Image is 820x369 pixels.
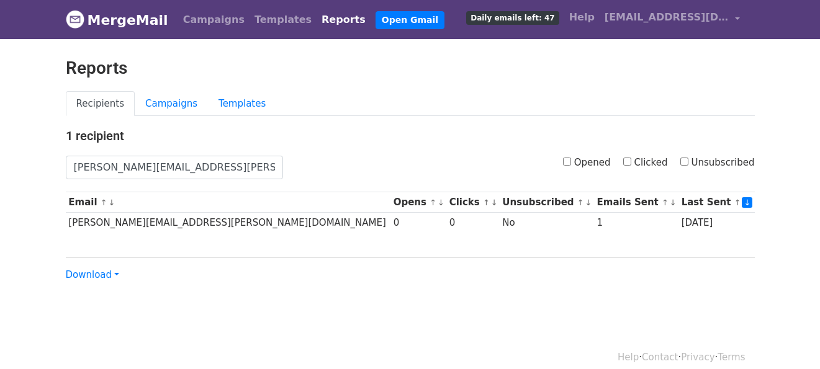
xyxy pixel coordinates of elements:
a: Templates [250,7,317,32]
a: Reports [317,7,371,32]
a: [EMAIL_ADDRESS][DOMAIN_NAME] [600,5,745,34]
a: Campaigns [135,91,208,117]
a: Contact [642,352,678,363]
label: Unsubscribed [680,156,755,170]
th: Unsubscribed [500,192,594,213]
td: No [500,213,594,233]
a: Help [618,352,639,363]
a: ↑ [577,198,584,207]
a: Daily emails left: 47 [461,5,564,30]
a: ↓ [109,198,115,207]
td: 0 [446,213,500,233]
h2: Reports [66,58,755,79]
th: Last Sent [678,192,755,213]
label: Clicked [623,156,668,170]
a: ↓ [585,198,592,207]
th: Clicks [446,192,500,213]
a: Campaigns [178,7,250,32]
input: Search by email... [66,156,283,179]
a: Download [66,269,119,280]
a: ↑ [734,198,741,207]
span: Daily emails left: 47 [466,11,559,25]
a: ↓ [670,198,677,207]
a: Help [564,5,600,30]
label: Opened [563,156,611,170]
a: Terms [718,352,745,363]
h4: 1 recipient [66,128,755,143]
th: Opens [390,192,446,213]
input: Unsubscribed [680,158,688,166]
a: ↑ [430,198,436,207]
td: 1 [594,213,678,233]
img: MergeMail logo [66,10,84,29]
a: Open Gmail [376,11,444,29]
a: ↑ [662,198,669,207]
a: ↓ [438,198,444,207]
a: MergeMail [66,7,168,33]
a: ↓ [742,197,752,208]
a: ↓ [491,198,498,207]
a: Privacy [681,352,714,363]
input: Opened [563,158,571,166]
a: ↑ [101,198,107,207]
th: Emails Sent [594,192,678,213]
a: Templates [208,91,276,117]
input: Clicked [623,158,631,166]
td: [DATE] [678,213,755,233]
a: ↑ [483,198,490,207]
td: [PERSON_NAME][EMAIL_ADDRESS][PERSON_NAME][DOMAIN_NAME] [66,213,390,233]
a: Recipients [66,91,135,117]
span: [EMAIL_ADDRESS][DOMAIN_NAME] [605,10,729,25]
th: Email [66,192,390,213]
td: 0 [390,213,446,233]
